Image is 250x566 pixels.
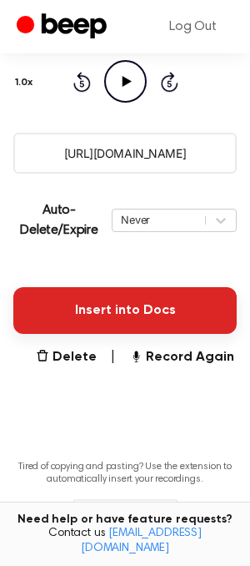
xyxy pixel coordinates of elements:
[152,7,233,47] a: Log Out
[13,200,105,240] p: Auto-Delete/Expire
[13,287,237,334] button: Insert into Docs
[129,347,234,367] button: Record Again
[13,461,237,486] p: Tired of copying and pasting? Use the extension to automatically insert your recordings.
[121,212,197,228] div: Never
[10,527,240,556] span: Contact us
[36,347,97,367] button: Delete
[81,528,202,554] a: [EMAIL_ADDRESS][DOMAIN_NAME]
[17,11,111,43] a: Beep
[110,347,116,367] span: |
[13,68,39,97] button: 1.0x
